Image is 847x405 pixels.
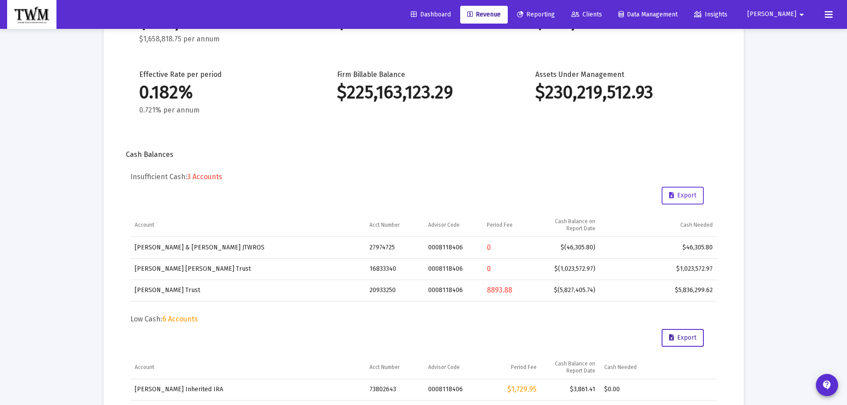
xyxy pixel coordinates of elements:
div: Data grid [130,213,717,301]
td: [PERSON_NAME] Trust [130,280,365,301]
div: $46,305.80 [604,243,713,252]
div: Acct Number [369,221,400,229]
td: Column Acct Number [365,213,424,237]
span: 6 Accounts [162,315,198,323]
div: Assets Under Management [535,70,707,115]
div: $(46,305.80) [546,243,595,252]
span: Export [669,334,696,341]
td: Column Cash Balance on Report Date [541,213,600,237]
h5: Low Cash: [130,315,717,324]
td: Column Cash Balance on Report Date [541,356,600,379]
img: Dashboard [14,6,50,24]
h5: Insufficient Cash: [130,172,717,181]
div: Acct Number [369,364,400,371]
td: 0008118406 [424,379,482,401]
div: Cash Balance on Report Date [546,360,595,374]
div: Account [135,221,154,229]
td: Column Acct Number [365,356,424,379]
div: $0.00 [604,385,713,394]
td: 27974725 [365,237,424,258]
div: $3,861.41 [546,385,595,394]
mat-icon: arrow_drop_down [796,6,807,24]
a: Dashboard [404,6,458,24]
td: Column Advisor Code [424,356,482,379]
td: 0008118406 [424,237,482,258]
a: Revenue [460,6,508,24]
div: Cash Needed [604,364,637,371]
td: Column Period Fee [482,213,541,237]
div: $1,729.95 [487,385,537,394]
button: Export [662,329,704,347]
td: 73802643 [365,379,424,401]
td: Column Cash Needed [600,213,717,237]
mat-icon: contact_support [822,380,832,390]
td: Column Account [130,213,365,237]
div: $1,658,818.75 per annum [139,35,311,44]
td: 0008118406 [424,258,482,280]
td: 0008118406 [424,280,482,301]
div: Period Fee [511,364,537,371]
td: Column Account [130,356,365,379]
div: $5,836,299.62 [604,286,713,295]
span: Insights [694,11,727,18]
td: Column Cash Needed [600,356,717,379]
div: 0.182% [139,88,311,97]
div: $230,219,512.93 [535,88,707,97]
span: 3 Accounts [187,172,222,181]
a: Data Management [611,6,685,24]
div: $(5,827,405.74) [546,286,595,295]
div: Account [135,364,154,371]
div: Advisor Code [428,364,460,371]
a: Clients [564,6,609,24]
td: Column Period Fee [482,356,541,379]
div: 8893.88 [487,286,537,295]
span: Reporting [517,11,555,18]
td: [PERSON_NAME] & [PERSON_NAME] JTWROS [130,237,365,258]
span: [PERSON_NAME] [747,11,796,18]
span: Dashboard [411,11,451,18]
button: [PERSON_NAME] [737,5,818,23]
td: Column Advisor Code [424,213,482,237]
div: Effective Rate per period [139,70,311,115]
div: Period Fee [487,221,513,229]
div: Cash Balance on Report Date [546,218,595,232]
td: [PERSON_NAME] [PERSON_NAME] Trust [130,258,365,280]
span: Export [669,192,696,199]
button: Export [662,187,704,205]
div: 0 [487,243,537,252]
div: $(1,023,572.97) [546,265,595,273]
div: 0 [487,265,537,273]
div: Advisor Code [428,221,460,229]
div: Firm Billable Balance [337,70,509,115]
div: Cash Balances [126,150,722,159]
div: $1,023,572.97 [604,265,713,273]
td: 20933250 [365,280,424,301]
div: Cash Needed [680,221,713,229]
td: [PERSON_NAME] Inherited IRA [130,379,365,401]
span: Revenue [467,11,501,18]
div: 0.721% per annum [139,106,311,115]
span: Clients [571,11,602,18]
div: $225,163,123.29 [337,88,509,97]
td: 16833340 [365,258,424,280]
a: Insights [687,6,735,24]
a: Reporting [510,6,562,24]
span: Data Management [618,11,678,18]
